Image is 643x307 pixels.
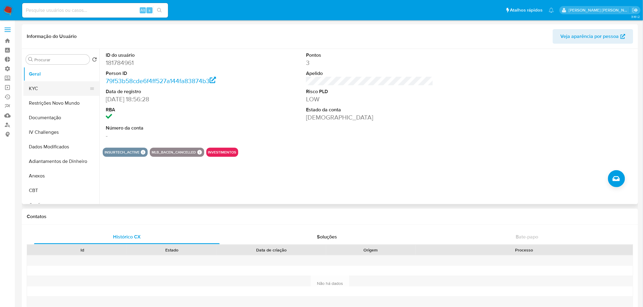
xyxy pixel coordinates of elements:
[27,214,633,220] h1: Contatos
[22,6,168,14] input: Pesquise usuários ou casos...
[106,125,233,131] dt: Número da conta
[106,95,233,103] dd: [DATE] 18:56:28
[306,88,433,95] dt: Risco PLD
[221,247,322,253] div: Data de criação
[106,106,233,113] dt: RBA
[23,198,99,212] button: Cartões
[306,70,433,77] dt: Apelido
[553,29,633,44] button: Veja aparência por pessoa
[306,52,433,59] dt: Pontos
[28,57,33,62] button: Procurar
[106,76,216,85] a: 79f53b58cde6f4ff527a144fa83874b3
[23,96,99,110] button: Restrições Novo Mundo
[23,125,99,140] button: IV Challenges
[549,8,554,13] a: Notificações
[306,113,433,122] dd: [DEMOGRAPHIC_DATA]
[153,6,166,15] button: search-icon
[306,106,433,113] dt: Estado da conta
[34,57,87,62] input: Procurar
[510,7,543,13] span: Atalhos rápidos
[113,233,141,240] span: Histórico CX
[27,33,77,39] h1: Informação do Usuário
[106,52,233,59] dt: ID do usuário
[516,233,538,240] span: Bate-papo
[92,57,97,64] button: Retornar ao pedido padrão
[632,7,638,13] a: Sair
[23,67,99,81] button: Geral
[317,233,337,240] span: Soluções
[23,110,99,125] button: Documentação
[106,59,233,67] dd: 181784961
[23,183,99,198] button: CBT
[131,247,212,253] div: Estado
[140,7,145,13] span: Alt
[106,70,233,77] dt: Person ID
[23,169,99,183] button: Anexos
[569,7,630,13] p: sabrina.lima@mercadopago.com.br
[106,131,233,140] dd: -
[306,95,433,103] dd: LOW
[149,7,150,13] span: s
[42,247,123,253] div: Id
[561,29,619,44] span: Veja aparência por pessoa
[23,81,95,96] button: KYC
[306,59,433,67] dd: 3
[330,247,411,253] div: Origem
[420,247,629,253] div: Processo
[23,154,99,169] button: Adiantamentos de Dinheiro
[106,88,233,95] dt: Data de registro
[23,140,99,154] button: Dados Modificados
